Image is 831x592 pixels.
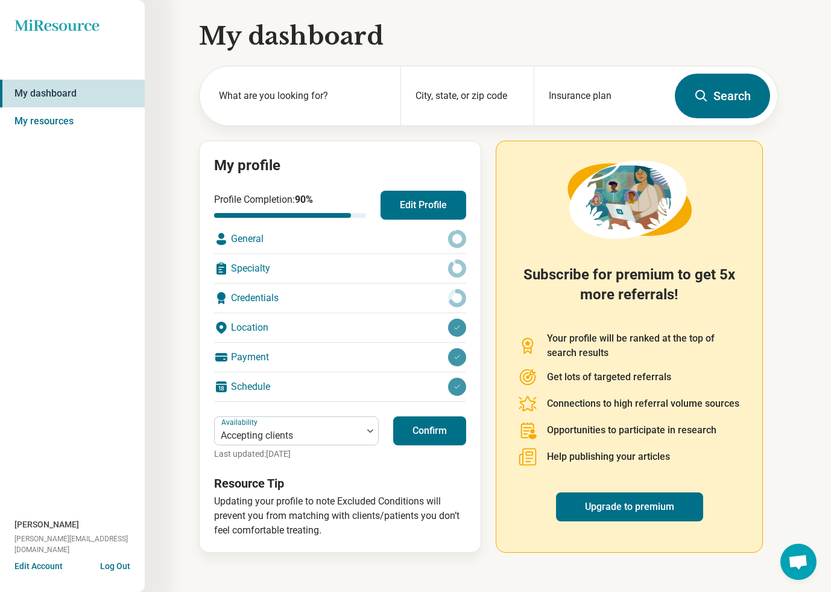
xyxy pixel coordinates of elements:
a: Upgrade to premium [556,492,703,521]
p: Get lots of targeted referrals [547,370,671,384]
p: Connections to high referral volume sources [547,396,739,411]
h2: Subscribe for premium to get 5x more referrals! [518,265,741,317]
div: Payment [214,343,466,372]
span: 90 % [295,194,313,205]
button: Edit Profile [381,191,466,220]
span: [PERSON_NAME] [14,518,79,531]
span: [PERSON_NAME][EMAIL_ADDRESS][DOMAIN_NAME] [14,533,145,555]
label: Availability [221,418,260,427]
p: Your profile will be ranked at the top of search results [547,331,741,360]
button: Edit Account [14,560,63,573]
h1: My dashboard [199,19,778,53]
p: Updating your profile to note Excluded Conditions will prevent you from matching with clients/pat... [214,494,466,538]
p: Opportunities to participate in research [547,423,716,438]
label: What are you looking for? [219,89,386,103]
a: Open chat [780,544,817,580]
h2: My profile [214,156,466,176]
button: Search [675,74,770,118]
button: Log Out [100,560,130,570]
div: Credentials [214,284,466,313]
p: Help publishing your articles [547,450,670,464]
h3: Resource Tip [214,475,466,492]
div: Schedule [214,372,466,401]
p: Last updated: [DATE] [214,448,379,460]
button: Confirm [393,416,466,445]
div: General [214,224,466,253]
div: Specialty [214,254,466,283]
div: Profile Completion: [214,193,366,218]
div: Location [214,313,466,342]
